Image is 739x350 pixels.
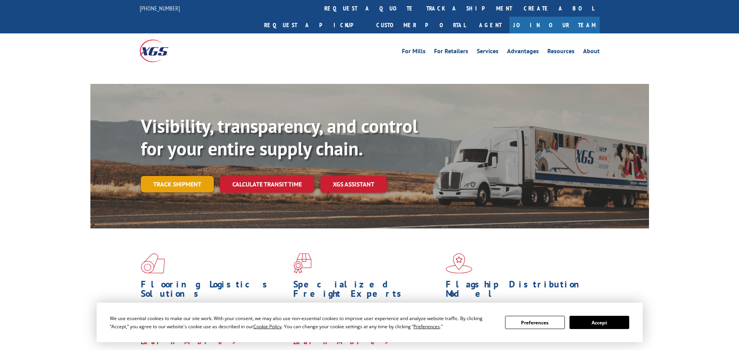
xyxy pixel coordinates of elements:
a: Calculate transit time [220,176,314,193]
a: [PHONE_NUMBER] [140,4,180,12]
a: Agent [471,17,509,33]
a: Learn More > [141,337,237,346]
div: We use essential cookies to make our site work. With your consent, we may also use non-essential ... [110,314,496,331]
a: Advantages [507,48,539,57]
img: xgs-icon-focused-on-flooring-red [293,253,312,273]
h1: Flagship Distribution Model [446,280,592,302]
img: xgs-icon-total-supply-chain-intelligence-red [141,253,165,273]
a: Customer Portal [370,17,471,33]
a: For Retailers [434,48,468,57]
h1: Flooring Logistics Solutions [141,280,287,302]
a: XGS ASSISTANT [320,176,387,193]
a: Request a pickup [258,17,370,33]
a: Learn More > [293,337,390,346]
div: Cookie Consent Prompt [97,303,643,342]
a: For Mills [402,48,426,57]
a: Services [477,48,498,57]
h1: Specialized Freight Experts [293,280,440,302]
button: Preferences [505,316,565,329]
a: Resources [547,48,575,57]
img: xgs-icon-flagship-distribution-model-red [446,253,472,273]
span: Cookie Policy [253,323,282,330]
b: Visibility, transparency, and control for your entire supply chain. [141,114,418,160]
a: About [583,48,600,57]
a: Join Our Team [509,17,600,33]
button: Accept [569,316,629,329]
span: Preferences [414,323,440,330]
a: Track shipment [141,176,214,192]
